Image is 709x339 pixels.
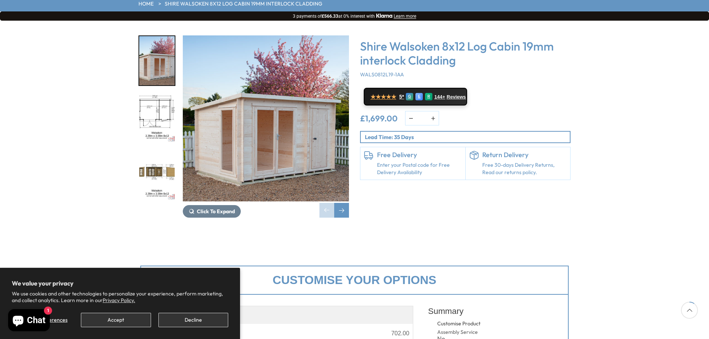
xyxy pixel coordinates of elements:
[139,152,175,201] img: Walsoken8x1219mmElevationsize_b58eb077-00e0-428b-8636-f1202c4b95f8_200x200.jpg
[158,313,228,327] button: Decline
[6,309,52,333] inbox-online-store-chat: Shopify online store chat
[425,93,432,100] div: R
[377,151,462,159] h6: Free Delivery
[183,35,349,218] div: 1 / 8
[12,280,228,287] h2: We value your privacy
[138,151,175,201] div: 3 / 8
[377,162,462,176] a: Enter your Postal code for Free Delivery Availability
[360,114,398,122] ins: £1,699.00
[434,94,445,100] span: 144+
[428,302,561,320] div: Summary
[415,93,423,100] div: E
[138,93,175,144] div: 2 / 8
[360,39,571,68] h3: Shire Walsoken 8x12 Log Cabin 19mm interlock Cladding
[447,94,466,100] span: Reviews
[165,0,322,8] a: Shire Walsoken 8x12 Log Cabin 19mm interlock Cladding
[103,297,135,304] a: Privacy Policy.
[183,205,241,218] button: Click To Expand
[334,203,349,218] div: Next slide
[183,35,349,201] img: Shire Walsoken 8x12 Log Cabin 19mm interlock Cladding - Best Shed
[12,290,228,304] p: We use cookies and other technologies to personalize your experience, perform marketing, and coll...
[138,35,175,86] div: 1 / 8
[81,313,151,327] button: Accept
[391,331,409,336] div: 702.00
[139,94,175,143] img: Walsoken8x1219mmPLAN_7ec09b4d-67a6-459b-b6c7-65eff36dcf9d_200x200.jpg
[360,71,404,78] span: WALS0812L19-1AA
[138,0,154,8] a: HOME
[140,266,569,295] div: Customise your options
[370,93,396,100] span: ★★★★★
[365,133,570,141] p: Lead Time: 35 Days
[406,93,413,100] div: G
[197,208,235,215] span: Click To Expand
[482,162,567,176] p: Free 30-days Delivery Returns, Read our returns policy.
[364,88,467,105] a: ★★★★★ 5* G E R 144+ Reviews
[482,151,567,159] h6: Return Delivery
[319,203,334,218] div: Previous slide
[139,36,175,85] img: Walsoken8x1219mmWALS0812L19-1AA_ed2fe48e-50ba-4847-bba7-c3b08938bfd1_200x200.jpg
[437,320,508,328] div: Customise Product
[437,329,483,336] div: Assembly Service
